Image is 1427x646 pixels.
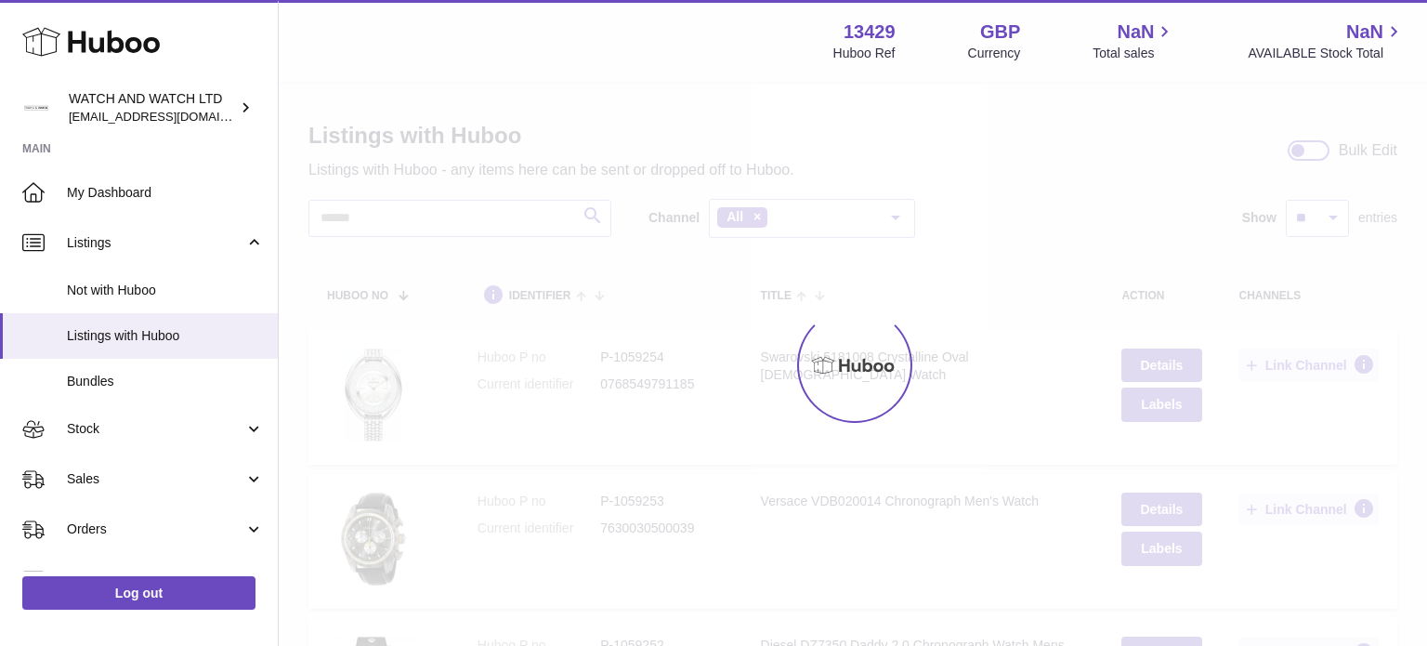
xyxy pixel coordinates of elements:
[67,282,264,299] span: Not with Huboo
[67,420,244,438] span: Stock
[67,521,244,538] span: Orders
[22,94,50,122] img: internalAdmin-13429@internal.huboo.com
[844,20,896,45] strong: 13429
[1346,20,1383,45] span: NaN
[67,571,264,588] span: Usage
[1248,20,1405,62] a: NaN AVAILABLE Stock Total
[833,45,896,62] div: Huboo Ref
[67,184,264,202] span: My Dashboard
[67,470,244,488] span: Sales
[980,20,1020,45] strong: GBP
[69,109,273,124] span: [EMAIL_ADDRESS][DOMAIN_NAME]
[1117,20,1154,45] span: NaN
[22,576,255,610] a: Log out
[1093,45,1175,62] span: Total sales
[67,234,244,252] span: Listings
[69,90,236,125] div: WATCH AND WATCH LTD
[67,373,264,390] span: Bundles
[1093,20,1175,62] a: NaN Total sales
[968,45,1021,62] div: Currency
[1248,45,1405,62] span: AVAILABLE Stock Total
[67,327,264,345] span: Listings with Huboo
